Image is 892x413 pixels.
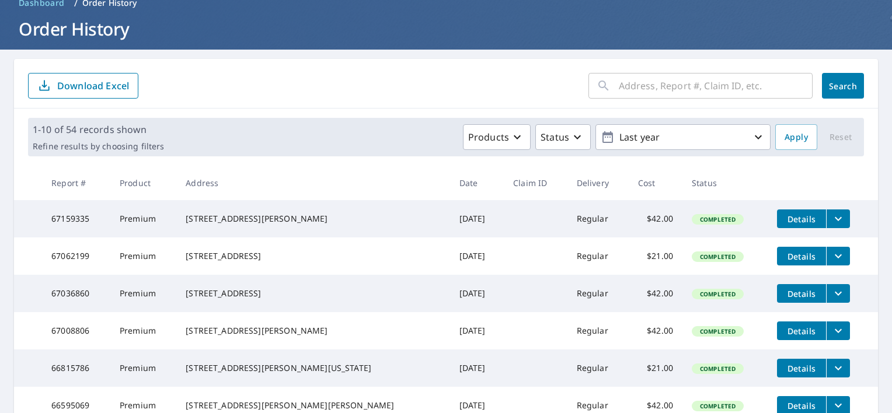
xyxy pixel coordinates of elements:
[693,327,743,335] span: Completed
[186,362,440,374] div: [STREET_ADDRESS][PERSON_NAME][US_STATE]
[629,200,683,237] td: $42.00
[826,247,850,265] button: filesDropdownBtn-67062199
[777,247,826,265] button: detailsBtn-67062199
[42,349,110,387] td: 66815786
[450,349,504,387] td: [DATE]
[831,80,855,92] span: Search
[567,200,629,237] td: Regular
[629,349,683,387] td: $21.00
[784,325,819,337] span: Details
[826,359,850,377] button: filesDropdownBtn-66815786
[468,130,509,144] p: Products
[110,237,176,275] td: Premium
[541,130,569,144] p: Status
[42,275,110,312] td: 67036860
[450,237,504,275] td: [DATE]
[33,123,164,136] p: 1-10 of 54 records shown
[463,124,531,150] button: Products
[784,363,819,374] span: Details
[777,284,826,303] button: detailsBtn-67036860
[186,288,440,299] div: [STREET_ADDRESS]
[826,209,850,228] button: filesDropdownBtn-67159335
[450,200,504,237] td: [DATE]
[693,365,743,373] span: Completed
[629,166,683,200] th: Cost
[682,166,768,200] th: Status
[784,213,819,225] span: Details
[110,275,176,312] td: Premium
[629,312,683,349] td: $42.00
[826,321,850,340] button: filesDropdownBtn-67008806
[110,349,176,387] td: Premium
[42,312,110,349] td: 67008806
[450,312,504,349] td: [DATE]
[784,288,819,299] span: Details
[693,215,743,223] span: Completed
[176,166,450,200] th: Address
[567,349,629,387] td: Regular
[504,166,567,200] th: Claim ID
[693,402,743,410] span: Completed
[822,73,864,99] button: Search
[826,284,850,303] button: filesDropdownBtn-67036860
[450,166,504,200] th: Date
[567,312,629,349] td: Regular
[567,237,629,275] td: Regular
[777,359,826,377] button: detailsBtn-66815786
[619,69,813,102] input: Address, Report #, Claim ID, etc.
[42,237,110,275] td: 67062199
[110,312,176,349] td: Premium
[567,166,629,200] th: Delivery
[595,124,771,150] button: Last year
[33,141,164,152] p: Refine results by choosing filters
[567,275,629,312] td: Regular
[110,166,176,200] th: Product
[450,275,504,312] td: [DATE]
[14,17,878,41] h1: Order History
[784,251,819,262] span: Details
[42,200,110,237] td: 67159335
[535,124,591,150] button: Status
[186,250,440,262] div: [STREET_ADDRESS]
[785,130,808,145] span: Apply
[42,166,110,200] th: Report #
[186,400,440,411] div: [STREET_ADDRESS][PERSON_NAME][PERSON_NAME]
[777,321,826,340] button: detailsBtn-67008806
[693,290,743,298] span: Completed
[629,275,683,312] td: $42.00
[693,253,743,261] span: Completed
[110,200,176,237] td: Premium
[57,79,129,92] p: Download Excel
[186,325,440,337] div: [STREET_ADDRESS][PERSON_NAME]
[775,124,817,150] button: Apply
[784,400,819,411] span: Details
[186,213,440,225] div: [STREET_ADDRESS][PERSON_NAME]
[28,73,138,99] button: Download Excel
[615,127,751,148] p: Last year
[629,237,683,275] td: $21.00
[777,209,826,228] button: detailsBtn-67159335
